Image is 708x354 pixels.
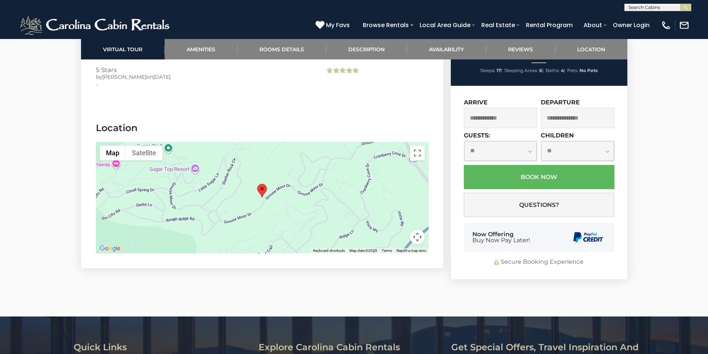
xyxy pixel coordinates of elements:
div: - [96,81,314,88]
h3: Explore Carolina Cabin Rentals [259,342,444,352]
div: Birds Nest On Sugar Mountain [257,184,267,198]
span: Sleeps: [480,68,495,73]
strong: No Pets [579,68,598,73]
strong: 4 [561,68,564,73]
button: Keyboard shortcuts [313,248,345,253]
span: Map data ©2025 [349,249,377,253]
span: Baths: [546,68,560,73]
span: Buy Now Pay Later! [472,237,530,243]
label: Departure [541,99,580,106]
a: About [580,19,606,32]
a: Virtual Tour [81,39,165,59]
a: Availability [407,39,486,59]
div: by on [96,73,314,81]
label: Children [541,132,574,139]
a: My Favs [316,20,352,30]
img: Google [98,244,122,253]
label: Guests: [464,132,490,139]
a: Reviews [486,39,555,59]
button: Toggle fullscreen view [410,146,425,160]
h3: Location [96,121,429,134]
a: Owner Login [609,19,653,32]
span: [PERSON_NAME] [102,74,146,80]
a: Browse Rentals [359,19,413,32]
button: Show satellite imagery [126,146,162,160]
h2: Birds Nest On Sugar Mountain [453,50,625,59]
img: phone-regular-white.png [661,20,671,30]
a: Amenities [165,39,237,59]
a: Location [555,39,627,59]
img: mail-regular-white.png [679,20,689,30]
strong: 17 [497,68,501,73]
a: Rooms Details [237,39,326,59]
a: Terms (opens in new tab) [382,249,392,253]
img: White-1-2.png [19,14,173,36]
li: | [504,66,544,75]
button: Show street map [100,146,126,160]
li: | [480,66,502,75]
span: Pets: [567,68,578,73]
div: Secure Booking Experience [464,258,614,266]
strong: 6 [539,68,542,73]
span: My Favs [326,20,350,30]
label: Arrive [464,99,488,106]
button: Map camera controls [410,230,425,244]
a: Real Estate [478,19,519,32]
a: Report a map error [397,249,426,253]
div: Now Offering [472,231,530,243]
button: Questions? [464,193,614,217]
span: Sleeping Areas: [504,68,538,73]
a: Description [326,39,407,59]
a: Local Area Guide [416,19,474,32]
button: Book Now [464,165,614,189]
h3: Quick Links [74,342,253,352]
a: Open this area in Google Maps (opens a new window) [98,244,122,253]
span: [DATE] [153,74,171,80]
a: Rental Program [522,19,576,32]
h3: 5 Stars [96,66,314,73]
li: | [546,66,565,75]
